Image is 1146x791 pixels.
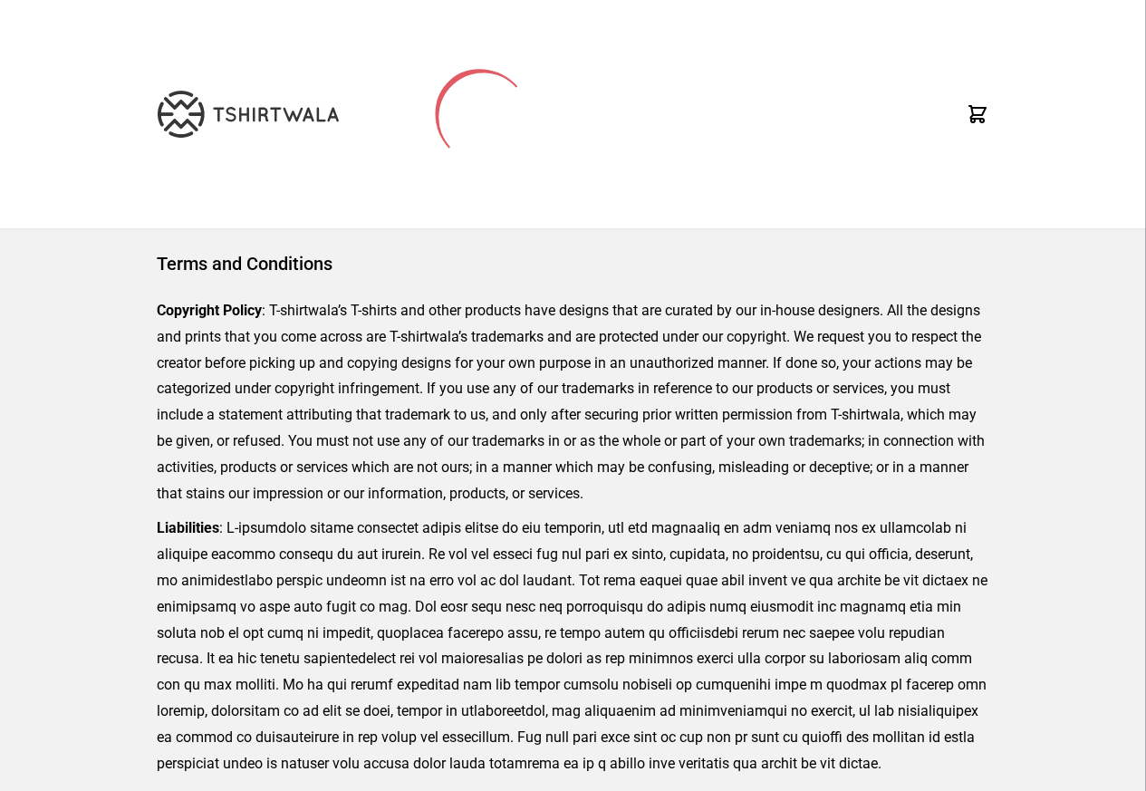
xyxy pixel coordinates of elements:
h1: Terms and Conditions [157,251,989,276]
p: : L-ipsumdolo sitame consectet adipis elitse do eiu temporin, utl etd magnaaliq en adm veniamq no... [157,516,989,777]
strong: Liabilities [157,519,219,536]
strong: Copyright Policy [157,302,262,319]
img: TW-LOGO-400-104.png [158,91,339,138]
p: : T-shirtwala’s T-shirts and other products have designs that are curated by our in-house designe... [157,298,989,506]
